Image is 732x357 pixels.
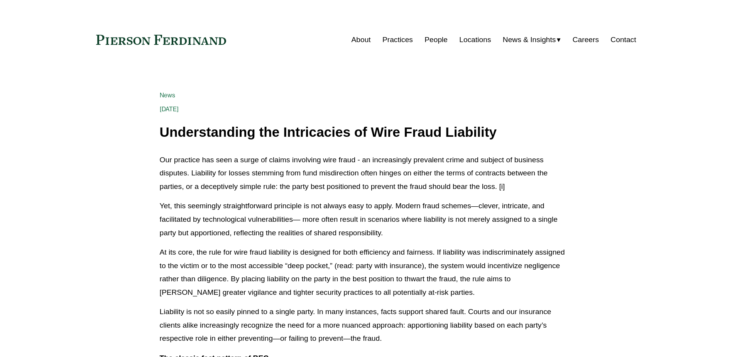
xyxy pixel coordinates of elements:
a: About [352,32,371,47]
p: Our practice has seen a surge of claims involving wire fraud - an increasingly prevalent crime an... [160,153,573,194]
a: folder dropdown [503,32,561,47]
a: Practices [382,32,413,47]
a: Locations [459,32,491,47]
a: Contact [610,32,636,47]
a: News [160,92,176,99]
p: Yet, this seemingly straightforward principle is not always easy to apply. Modern fraud schemes—c... [160,199,573,240]
span: News & Insights [503,33,556,47]
p: Liability is not so easily pinned to a single party. In many instances, facts support shared faul... [160,305,573,345]
p: At its core, the rule for wire fraud liability is designed for both efficiency and fairness. If l... [160,246,573,299]
span: [DATE] [160,105,179,113]
a: Careers [573,32,599,47]
a: People [424,32,448,47]
h1: Understanding the Intricacies of Wire Fraud Liability [160,125,573,140]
